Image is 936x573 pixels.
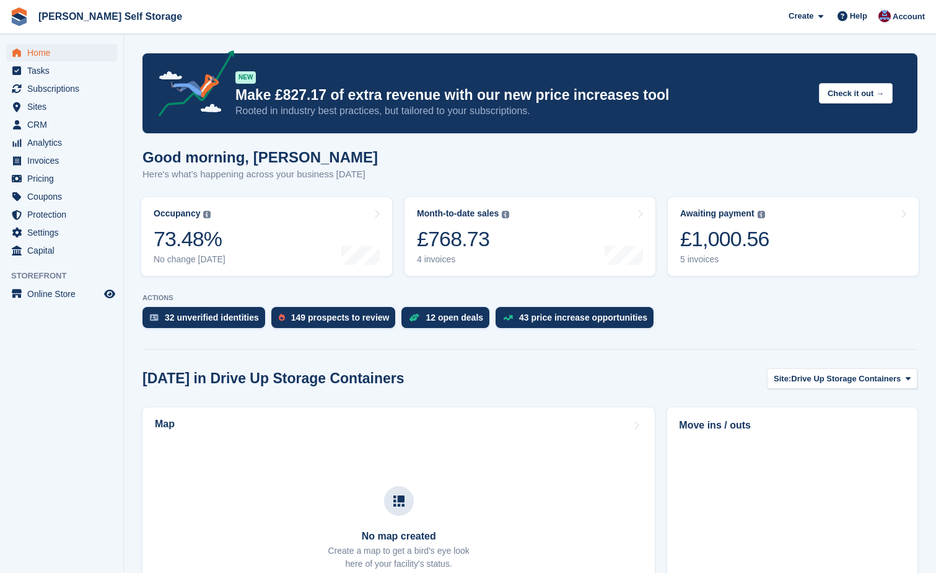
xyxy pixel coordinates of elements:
span: Invoices [27,152,102,169]
div: 4 invoices [417,254,509,265]
span: Coupons [27,188,102,205]
div: 5 invoices [680,254,769,265]
a: Month-to-date sales £768.73 4 invoices [405,197,655,276]
img: price-adjustments-announcement-icon-8257ccfd72463d97f412b2fc003d46551f7dbcb40ab6d574587a9cd5c0d94... [148,50,235,121]
img: deal-1b604bf984904fb50ccaf53a9ad4b4a5d6e5aea283cecdc64d6e3604feb123c2.svg [409,313,419,322]
img: icon-info-grey-7440780725fd019a000dd9b08b2336e03edf1995a4989e88bcd33f0948082b44.svg [502,211,509,218]
div: Month-to-date sales [417,208,499,219]
span: Storefront [11,270,123,282]
span: Online Store [27,285,102,303]
img: Tracy Bailey [878,10,891,22]
a: menu [6,188,117,205]
a: menu [6,152,117,169]
a: menu [6,170,117,187]
h3: No map created [328,531,469,542]
img: icon-info-grey-7440780725fd019a000dd9b08b2336e03edf1995a4989e88bcd33f0948082b44.svg [758,211,765,218]
img: stora-icon-8386f47178a22dfd0bd8f6a31ec36ba5ce8667c1dd55bd0f319d3a0aa187defe.svg [10,7,28,26]
div: £768.73 [417,226,509,252]
p: Make £827.17 of extra revenue with our new price increases tool [235,86,809,104]
a: 12 open deals [401,307,496,334]
span: Drive Up Storage Containers [791,373,901,385]
span: Help [850,10,867,22]
a: 32 unverified identities [142,307,271,334]
a: [PERSON_NAME] Self Storage [33,6,187,27]
div: No change [DATE] [154,254,225,265]
p: Here's what's happening across your business [DATE] [142,167,378,182]
a: menu [6,206,117,223]
div: 73.48% [154,226,225,252]
div: 12 open deals [426,313,483,322]
p: Rooted in industry best practices, but tailored to your subscriptions. [235,104,809,118]
h1: Good morning, [PERSON_NAME] [142,149,378,166]
span: Sites [27,98,102,115]
span: Pricing [27,170,102,187]
div: NEW [235,71,256,84]
img: map-icn-33ee37083ee616e46c38cad1a60f524a97daa1e2b2c8c0bc3eb3415660979fc1.svg [393,495,405,507]
div: Occupancy [154,208,200,219]
img: verify_identity-adf6edd0f0f0b5bbfe63781bf79b02c33cf7c696d77639b501bdc392416b5a36.svg [150,314,159,321]
span: Home [27,44,102,61]
a: Awaiting payment £1,000.56 5 invoices [668,197,919,276]
a: Preview store [102,286,117,301]
div: Awaiting payment [680,208,754,219]
span: Create [789,10,813,22]
span: Capital [27,242,102,259]
button: Check it out → [819,83,893,104]
span: Site: [774,373,791,385]
a: 43 price increase opportunities [496,307,660,334]
h2: Map [155,419,175,430]
a: 149 prospects to review [271,307,402,334]
span: Account [893,11,925,23]
a: menu [6,80,117,97]
a: menu [6,224,117,241]
img: icon-info-grey-7440780725fd019a000dd9b08b2336e03edf1995a4989e88bcd33f0948082b44.svg [203,211,211,218]
div: £1,000.56 [680,226,769,252]
a: menu [6,242,117,259]
div: 149 prospects to review [291,313,390,322]
span: Settings [27,224,102,241]
h2: [DATE] in Drive Up Storage Containers [142,370,405,387]
a: menu [6,98,117,115]
div: 32 unverified identities [165,313,259,322]
a: menu [6,62,117,79]
a: menu [6,44,117,61]
span: Tasks [27,62,102,79]
span: Subscriptions [27,80,102,97]
a: menu [6,134,117,151]
span: Protection [27,206,102,223]
div: 43 price increase opportunities [519,313,647,322]
img: prospect-51fa495bee0391a8d652442698ab0144808aea92771e9ea1ae160a38d050c398.svg [279,314,285,321]
p: ACTIONS [142,294,917,302]
img: price_increase_opportunities-93ffe204e8149a01c8c9dc8f82e8f89637d9d84a8eef4429ea346261dce0b2c0.svg [503,315,513,321]
h2: Move ins / outs [679,418,906,433]
button: Site: Drive Up Storage Containers [767,368,917,389]
a: Occupancy 73.48% No change [DATE] [141,197,392,276]
p: Create a map to get a bird's eye look here of your facility's status. [328,544,469,571]
span: Analytics [27,134,102,151]
span: CRM [27,116,102,133]
a: menu [6,116,117,133]
a: menu [6,285,117,303]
